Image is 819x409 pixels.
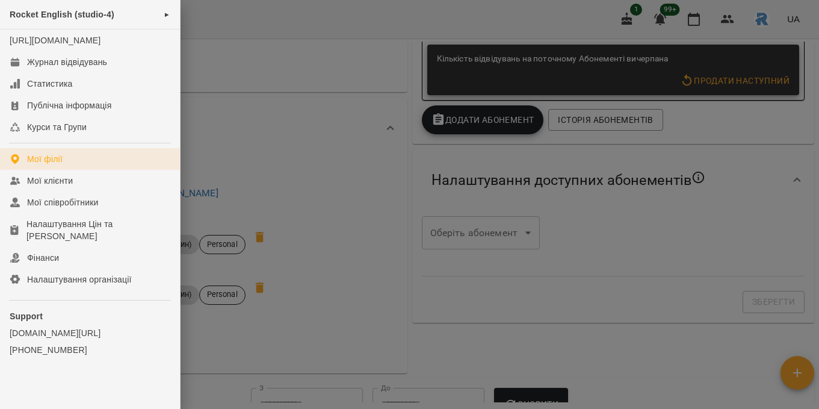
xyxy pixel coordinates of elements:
[27,78,73,90] div: Статистика
[27,196,99,208] div: Мої співробітники
[27,153,63,165] div: Мої філії
[27,121,87,133] div: Курси та Групи
[10,344,170,356] a: [PHONE_NUMBER]
[10,327,170,339] a: [DOMAIN_NAME][URL]
[10,36,100,45] a: [URL][DOMAIN_NAME]
[10,10,114,19] span: Rocket English (studio-4)
[26,218,170,242] div: Налаштування Цін та [PERSON_NAME]
[164,10,170,19] span: ►
[27,175,73,187] div: Мої клієнти
[27,273,132,286] div: Налаштування організації
[10,310,170,322] p: Support
[27,56,107,68] div: Журнал відвідувань
[27,252,59,264] div: Фінанси
[27,99,111,111] div: Публічна інформація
